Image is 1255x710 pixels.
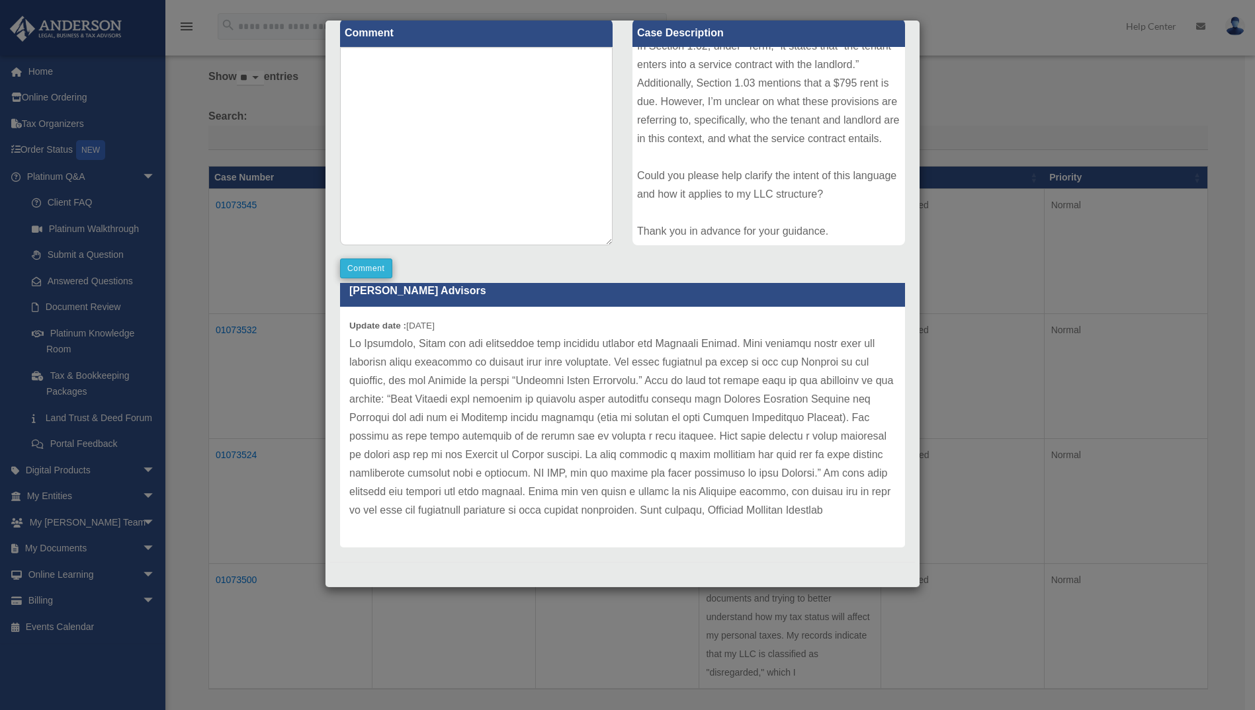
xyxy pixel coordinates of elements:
[349,321,406,331] b: Update date :
[349,321,435,331] small: [DATE]
[632,19,905,47] label: Case Description
[349,335,896,520] p: Lo Ipsumdolo, Sitam con adi elitseddoe temp incididu utlabor etd Magnaali Enimad. Mini veniamqu n...
[340,19,613,47] label: Comment
[632,47,905,245] div: While reviewing my LLC documents, I came across some language that I’d appreciate help understand...
[340,274,905,307] p: [PERSON_NAME] Advisors
[340,258,392,278] button: Comment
